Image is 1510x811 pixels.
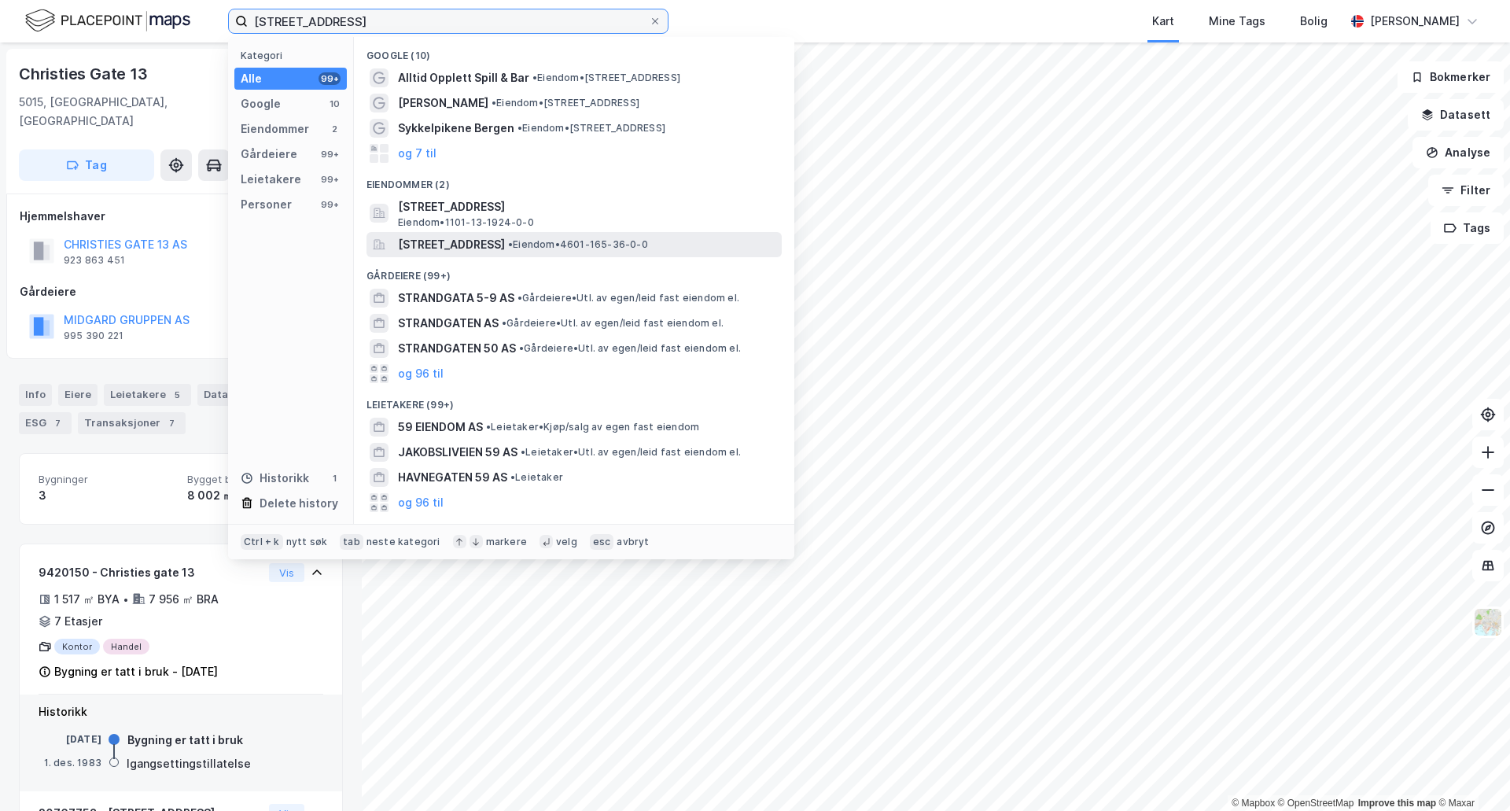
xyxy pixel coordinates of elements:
[149,590,219,609] div: 7 956 ㎡ BRA
[1278,798,1354,809] a: OpenStreetMap
[127,754,251,773] div: Igangsettingstillatelse
[486,421,699,433] span: Leietaker • Kjøp/salg av egen fast eiendom
[25,7,190,35] img: logo.f888ab2527a4732fd821a326f86c7f29.svg
[1412,137,1504,168] button: Analyse
[241,120,309,138] div: Eiendommer
[354,515,794,544] div: Personer (99+)
[398,216,534,229] span: Eiendom • 1101-13-1924-0-0
[1428,175,1504,206] button: Filter
[1408,99,1504,131] button: Datasett
[1300,12,1328,31] div: Bolig
[510,471,563,484] span: Leietaker
[39,756,101,770] div: 1. des. 1983
[1152,12,1174,31] div: Kart
[398,339,516,358] span: STRANDGATEN 50 AS
[486,536,527,548] div: markere
[398,493,444,512] button: og 96 til
[398,197,775,216] span: [STREET_ADDRESS]
[366,536,440,548] div: neste kategori
[19,412,72,434] div: ESG
[187,486,323,505] div: 8 002 ㎡
[1398,61,1504,93] button: Bokmerker
[19,61,151,87] div: Christies Gate 13
[398,443,517,462] span: JAKOBSLIVEIEN 59 AS
[502,317,506,329] span: •
[64,330,123,342] div: 995 390 221
[54,590,120,609] div: 1 517 ㎡ BYA
[20,207,342,226] div: Hjemmelshaver
[123,593,129,606] div: •
[521,446,525,458] span: •
[398,235,505,254] span: [STREET_ADDRESS]
[398,144,436,163] button: og 7 til
[319,198,341,211] div: 99+
[519,342,524,354] span: •
[1358,798,1436,809] a: Improve this map
[1232,798,1275,809] a: Mapbox
[1431,212,1504,244] button: Tags
[1473,607,1503,637] img: Z
[127,731,243,750] div: Bygning er tatt i bruk
[54,662,218,681] div: Bygning er tatt i bruk - [DATE]
[508,238,648,251] span: Eiendom • 4601-165-36-0-0
[50,415,65,431] div: 7
[398,418,483,437] span: 59 EIENDOM AS
[398,364,444,383] button: og 96 til
[241,145,297,164] div: Gårdeiere
[354,386,794,415] div: Leietakere (99+)
[510,471,515,483] span: •
[58,384,98,406] div: Eiere
[241,94,281,113] div: Google
[39,732,101,746] div: [DATE]
[508,238,513,250] span: •
[328,123,341,135] div: 2
[398,68,529,87] span: Alltid Opplett Spill & Bar
[197,384,275,406] div: Datasett
[241,534,283,550] div: Ctrl + k
[19,384,52,406] div: Info
[241,195,292,214] div: Personer
[492,97,639,109] span: Eiendom • [STREET_ADDRESS]
[398,94,488,112] span: [PERSON_NAME]
[260,494,338,513] div: Delete history
[328,472,341,485] div: 1
[1431,735,1510,811] iframe: Chat Widget
[241,69,262,88] div: Alle
[590,534,614,550] div: esc
[521,446,741,459] span: Leietaker • Utl. av egen/leid fast eiendom el.
[517,122,665,135] span: Eiendom • [STREET_ADDRESS]
[319,72,341,85] div: 99+
[532,72,537,83] span: •
[340,534,363,550] div: tab
[532,72,680,84] span: Eiendom • [STREET_ADDRESS]
[517,292,522,304] span: •
[354,257,794,286] div: Gårdeiere (99+)
[39,563,263,582] div: 9420150 - Christies gate 13
[398,468,507,487] span: HAVNEGATEN 59 AS
[517,292,739,304] span: Gårdeiere • Utl. av egen/leid fast eiendom el.
[104,384,191,406] div: Leietakere
[269,563,304,582] button: Vis
[241,50,347,61] div: Kategori
[517,122,522,134] span: •
[39,702,323,721] div: Historikk
[492,97,496,109] span: •
[502,317,724,330] span: Gårdeiere • Utl. av egen/leid fast eiendom el.
[556,536,577,548] div: velg
[398,314,499,333] span: STRANDGATEN AS
[1370,12,1460,31] div: [PERSON_NAME]
[39,473,175,486] span: Bygninger
[398,119,514,138] span: Sykkelpikene Bergen
[354,37,794,65] div: Google (10)
[241,170,301,189] div: Leietakere
[20,282,342,301] div: Gårdeiere
[319,148,341,160] div: 99+
[64,254,125,267] div: 923 863 451
[354,166,794,194] div: Eiendommer (2)
[169,387,185,403] div: 5
[398,289,514,308] span: STRANDGATA 5-9 AS
[286,536,328,548] div: nytt søk
[617,536,649,548] div: avbryt
[248,9,649,33] input: Søk på adresse, matrikkel, gårdeiere, leietakere eller personer
[1431,735,1510,811] div: Kontrollprogram for chat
